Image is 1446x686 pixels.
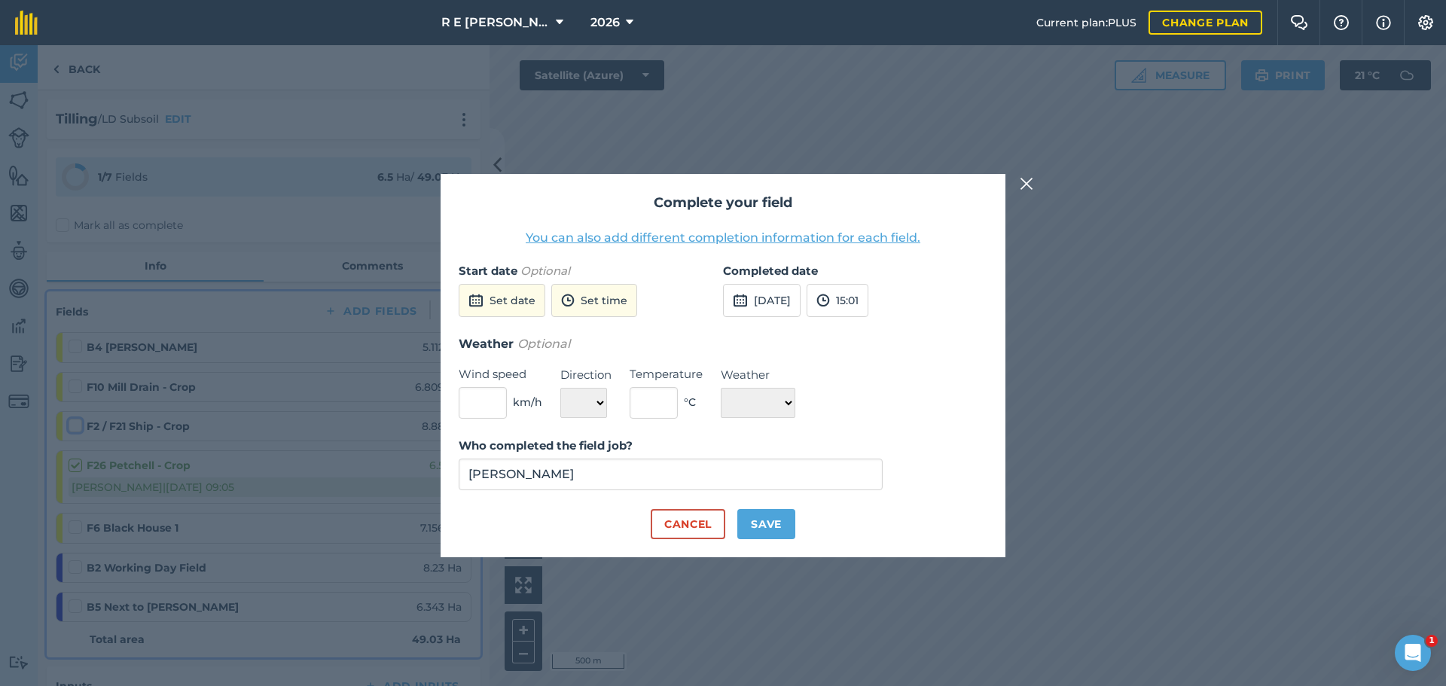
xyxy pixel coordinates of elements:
[459,192,987,214] h2: Complete your field
[1426,635,1438,647] span: 1
[1417,15,1435,30] img: A cog icon
[517,337,570,351] em: Optional
[1290,15,1308,30] img: Two speech bubbles overlapping with the left bubble in the forefront
[560,366,612,384] label: Direction
[459,284,545,317] button: Set date
[459,365,542,383] label: Wind speed
[526,229,920,247] button: You can also add different completion information for each field.
[561,291,575,309] img: svg+xml;base64,PD94bWwgdmVyc2lvbj0iMS4wIiBlbmNvZGluZz0idXRmLTgiPz4KPCEtLSBHZW5lcmF0b3I6IEFkb2JlIE...
[630,365,703,383] label: Temperature
[1376,14,1391,32] img: svg+xml;base64,PHN2ZyB4bWxucz0iaHR0cDovL3d3dy53My5vcmcvMjAwMC9zdmciIHdpZHRoPSIxNyIgaGVpZ2h0PSIxNy...
[723,264,818,278] strong: Completed date
[468,291,484,309] img: svg+xml;base64,PD94bWwgdmVyc2lvbj0iMS4wIiBlbmNvZGluZz0idXRmLTgiPz4KPCEtLSBHZW5lcmF0b3I6IEFkb2JlIE...
[721,366,795,384] label: Weather
[816,291,830,309] img: svg+xml;base64,PD94bWwgdmVyc2lvbj0iMS4wIiBlbmNvZGluZz0idXRmLTgiPz4KPCEtLSBHZW5lcmF0b3I6IEFkb2JlIE...
[520,264,570,278] em: Optional
[551,284,637,317] button: Set time
[459,334,987,354] h3: Weather
[1020,175,1033,193] img: svg+xml;base64,PHN2ZyB4bWxucz0iaHR0cDovL3d3dy53My5vcmcvMjAwMC9zdmciIHdpZHRoPSIyMiIgaGVpZ2h0PSIzMC...
[807,284,868,317] button: 15:01
[733,291,748,309] img: svg+xml;base64,PD94bWwgdmVyc2lvbj0iMS4wIiBlbmNvZGluZz0idXRmLTgiPz4KPCEtLSBHZW5lcmF0b3I6IEFkb2JlIE...
[15,11,38,35] img: fieldmargin Logo
[651,509,725,539] button: Cancel
[513,394,542,410] span: km/h
[1036,14,1136,31] span: Current plan : PLUS
[1149,11,1262,35] a: Change plan
[590,14,620,32] span: 2026
[723,284,801,317] button: [DATE]
[459,264,517,278] strong: Start date
[459,438,633,453] strong: Who completed the field job?
[1332,15,1350,30] img: A question mark icon
[737,509,795,539] button: Save
[441,14,550,32] span: R E [PERSON_NAME]
[1395,635,1431,671] iframe: Intercom live chat
[684,394,696,410] span: ° C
